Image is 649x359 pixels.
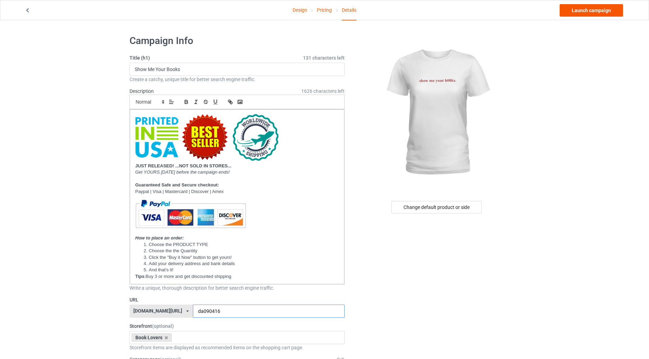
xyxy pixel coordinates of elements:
[130,35,345,47] h1: Campaign Info
[135,163,232,168] strong: JUST RELEASED! ...NOT SOLD IN STORES...
[130,344,345,351] div: Storefront items are displayed as recommended items on the shopping cart page.
[293,0,307,20] a: Design
[391,201,482,213] div: Change default product or side
[135,114,278,161] img: 0f398873-31b8-474e-a66b-c8d8c57c2412
[135,195,246,233] img: AM_mc_vs_dc_ae.jpg
[135,182,219,187] strong: Guaranteed Safe and Secure checkout:
[342,0,356,20] div: Details
[130,296,345,303] label: URL
[142,267,339,273] li: And that's it!
[560,4,623,17] a: Launch campaign
[135,189,339,195] p: Paypal | Visa | Mastercard | Discover | Amex
[135,169,230,175] em: Get YOURS [DATE] before the campaign ends!
[130,284,345,291] div: Write a unique, thorough description for better search engine traffic.
[142,242,339,248] li: Choose the PRODUCT TYPE
[135,274,145,279] strong: Tips
[135,235,184,240] em: How to place an order:
[303,54,345,61] span: 131 characters left
[317,0,332,20] a: Pricing
[133,308,182,313] div: [DOMAIN_NAME][URL]
[142,261,339,267] li: Add your delivery address and bank details
[130,323,345,330] label: Storefront
[301,88,345,95] span: 1626 characters left
[130,88,154,94] label: Description
[142,254,339,261] li: Click the "Buy it Now" button to get yours!
[132,333,172,342] div: Book Lovers
[130,76,345,83] div: Create a catchy, unique title for better search engine traffic.
[130,54,345,61] label: Title (h1)
[152,323,174,329] span: (optional)
[142,248,339,254] li: Choose the the Quantity
[135,273,339,280] p: :Buy 3 or more and get discounted shipping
